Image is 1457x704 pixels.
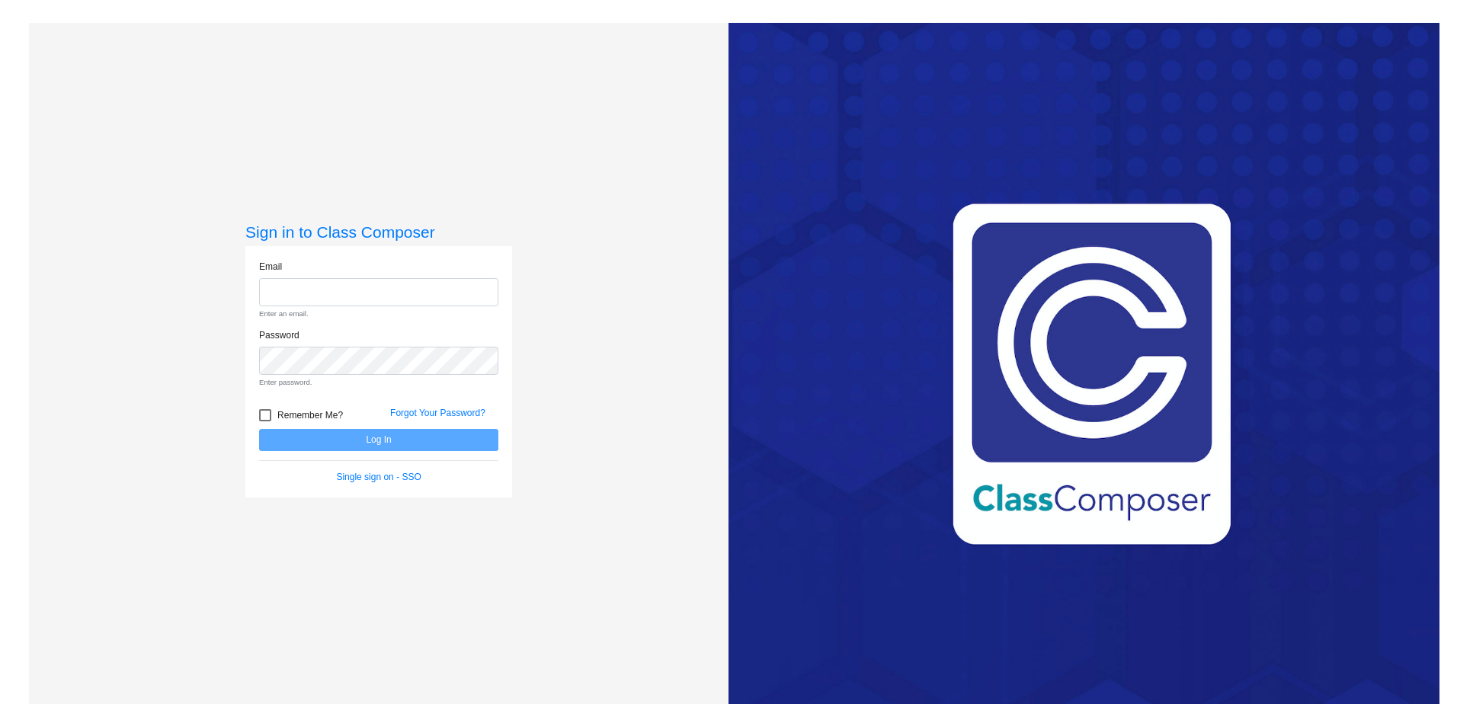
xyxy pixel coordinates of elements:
a: Forgot Your Password? [390,408,485,418]
button: Log In [259,429,498,451]
a: Single sign on - SSO [336,472,421,482]
label: Password [259,328,299,342]
label: Email [259,260,282,274]
h3: Sign in to Class Composer [245,222,512,242]
small: Enter an email. [259,309,498,319]
span: Remember Me? [277,406,343,424]
small: Enter password. [259,377,498,388]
